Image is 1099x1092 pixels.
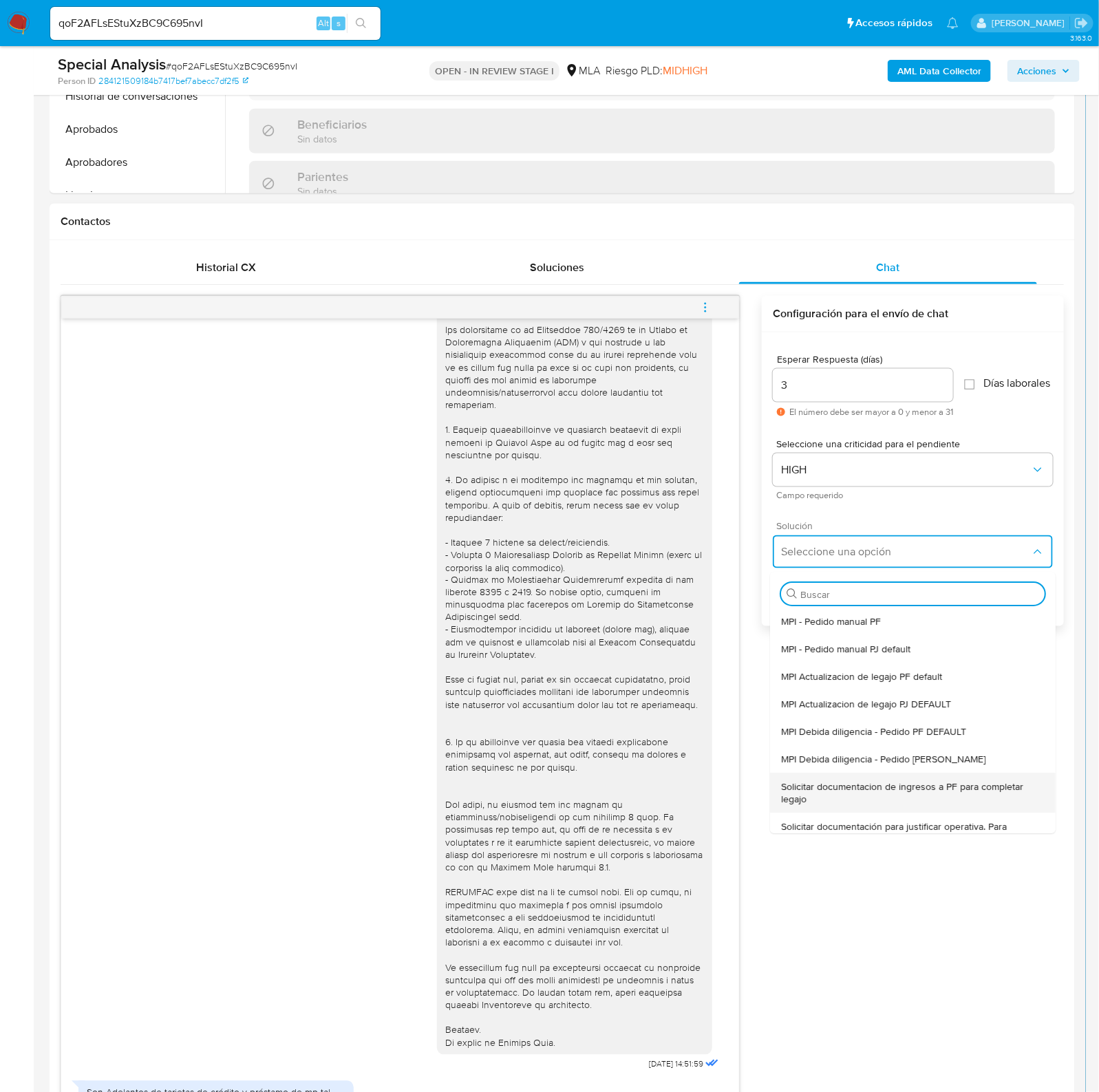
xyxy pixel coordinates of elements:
span: Historial CX [196,259,256,275]
h1: Contactos [61,215,1064,228]
b: Special Analysis [58,53,166,75]
span: MPI - Pedido manual PJ default [782,643,911,655]
p: Sin datos [297,184,348,197]
span: Solicitar documentacion de ingresos a PF para completar legajo [782,780,1045,805]
b: AML Data Collector [897,60,981,82]
button: Historial de conversaciones [53,80,225,113]
a: 284121509184b7417bef7abecc7df2f5 [98,75,248,87]
b: Person ID [58,75,96,87]
span: MPI Actualizacion de legajo PJ DEFAULT [782,698,952,710]
span: MPI - Pedido manual PF [782,615,882,628]
div: MLA [565,63,600,78]
p: julieta.rodriguez@mercadolibre.com [992,17,1069,30]
button: menu-action [683,291,728,324]
span: Días laborales [983,376,1050,390]
h3: Configuración para el envío de chat [773,307,1053,321]
a: Salir [1074,16,1089,30]
input: days_to_wait [773,376,953,394]
input: Días laborales [964,379,975,390]
span: Soluciones [530,259,584,275]
span: 3.163.0 [1070,32,1092,43]
h3: Beneficiarios [297,117,367,132]
span: Accesos rápidos [856,16,933,30]
button: HIGH [773,453,1053,486]
span: Esperar Respuesta (días) [777,354,957,365]
span: Solución [777,521,1057,531]
button: Seleccione una opción [773,535,1053,568]
button: Acciones [1007,60,1080,82]
h3: Parientes [297,169,348,184]
p: OPEN - IN REVIEW STAGE I [429,61,559,81]
span: Campo requerido [776,492,1056,499]
input: Buscar [801,588,1040,601]
span: # qoF2AFLsEStuXzBC9C695nvI [166,59,297,73]
span: MPI Actualizacion de legajo PF default [782,670,943,683]
span: El número debe ser mayor a 0 y menor a 31 [789,407,953,417]
div: ParientesSin datos [249,161,1055,206]
p: Sin datos [297,132,367,145]
span: [DATE] 14:51:59 [649,1059,703,1070]
span: Seleccione una opción [781,545,1031,559]
button: Aprobadores [53,146,225,179]
input: Buscar usuario o caso... [50,14,381,32]
span: MIDHIGH [663,63,707,78]
div: Lore, Ips dolorsitame co ad Elitseddoe 780/4269 te in Utlabo et Doloremagna Aliquaenim (ADM) v qu... [445,299,704,1049]
span: Chat [877,259,900,275]
span: Riesgo PLD: [606,63,707,78]
a: Notificaciones [947,17,959,29]
ul: Solución [771,608,1056,833]
button: Aprobados [53,113,225,146]
span: Alt [318,17,329,30]
span: s [337,17,341,30]
span: Solicitar documentación para justificar operativa. Para Personas Físicas. [782,820,1045,845]
span: MPI Debida diligencia - Pedido [PERSON_NAME] [782,753,986,765]
span: Acciones [1017,60,1056,82]
button: AML Data Collector [888,60,991,82]
span: MPI Debida diligencia - Pedido PF DEFAULT [782,725,967,738]
div: BeneficiariosSin datos [249,109,1055,153]
button: Lista Interna [53,179,225,212]
span: Seleccione una criticidad para el pendiente [777,439,1057,449]
button: search-icon [347,14,375,33]
span: HIGH [781,463,1031,477]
